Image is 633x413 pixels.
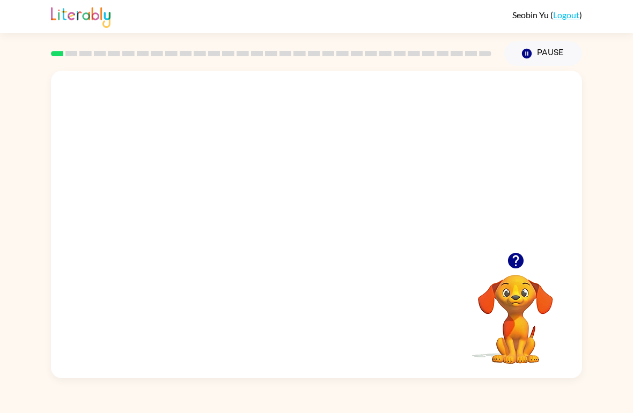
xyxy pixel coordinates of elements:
[512,10,582,20] div: ( )
[51,4,111,28] img: Literably
[512,10,550,20] span: Seobin Yu
[553,10,579,20] a: Logout
[504,41,582,66] button: Pause
[51,71,582,252] video: Your browser must support playing .mp4 files to use Literably. Please try using another browser.
[462,258,569,365] video: Your browser must support playing .mp4 files to use Literably. Please try using another browser.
